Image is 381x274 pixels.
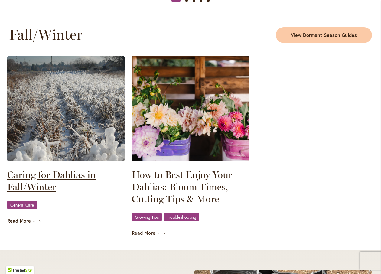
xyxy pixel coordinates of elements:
span: Troubleshooting [167,215,196,219]
a: General Care [7,201,37,209]
img: SID Dahlia fields encased in ice in the winter [7,56,125,161]
a: Caring for Dahlias in Fall/Winter [7,169,125,193]
img: SID - DAHLIAS - BUCKETS [132,56,249,161]
span: Growing Tips [135,215,159,219]
h2: Fall/Winter [9,26,187,43]
a: View Dormant Season Guides [276,27,372,43]
a: Read More [132,230,249,236]
a: How to Best Enjoy Your Dahlias: Bloom Times, Cutting Tips & More [132,169,249,205]
a: Growing Tips [132,213,162,221]
a: Troubleshooting [164,213,199,221]
span: General Care [10,203,34,207]
span: View Dormant Season Guides [291,32,357,39]
a: Read More [7,217,125,224]
div: , [132,212,249,222]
